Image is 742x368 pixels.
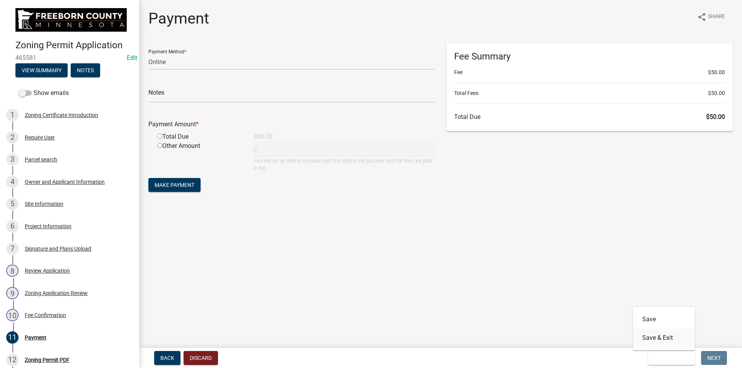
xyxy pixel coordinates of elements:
div: Total Due [151,132,248,141]
a: Edit [127,54,137,61]
wm-modal-confirm: Edit Application Number [127,54,137,61]
li: Total Fees [454,89,725,97]
div: 3 [6,153,19,166]
div: 5 [6,198,19,210]
div: Save & Exit [633,307,695,350]
div: Payment [25,335,46,340]
li: Fee [454,68,725,76]
div: Payment Amount [143,120,441,129]
label: Show emails [19,88,69,98]
button: Save & Exit [633,329,695,347]
wm-modal-confirm: Notes [71,68,100,74]
div: 7 [6,243,19,255]
div: Zoning Permit PDF [25,357,70,363]
div: Project Information [25,224,71,229]
div: 9 [6,287,19,299]
button: Back [154,351,180,365]
div: Zoning Application Review [25,290,88,296]
h4: Zoning Permit Application [15,40,133,51]
button: View Summary [15,63,68,77]
div: Signature and Plans Upload [25,246,91,251]
div: 1 [6,109,19,121]
wm-modal-confirm: Summary [15,68,68,74]
button: Make Payment [148,178,201,192]
div: 4 [6,176,19,188]
div: Owner and Applicant Information [25,179,105,185]
span: Back [160,355,174,361]
i: share [697,12,706,22]
div: Zoning Certificate Introduction [25,112,98,118]
div: Site Information [25,201,63,207]
div: Fee Confirmation [25,312,66,318]
span: $50.00 [706,113,725,120]
div: Other Amount [151,141,248,172]
button: Save [633,310,695,329]
button: shareShare [691,9,731,24]
span: 465581 [15,54,124,61]
button: Next [701,351,727,365]
span: Save & Exit [654,355,684,361]
div: 12 [6,354,19,366]
h1: Payment [148,9,209,28]
span: Make Payment [155,182,194,188]
span: $50.00 [708,68,725,76]
div: 6 [6,220,19,232]
div: 8 [6,265,19,277]
button: Discard [184,351,218,365]
h6: Fee Summary [454,51,725,62]
img: Freeborn County, Minnesota [15,8,127,32]
div: Review Application [25,268,70,273]
div: Require User [25,135,55,140]
span: Next [707,355,721,361]
div: 2 [6,131,19,144]
button: Save & Exit [648,351,695,365]
span: $50.00 [708,89,725,97]
div: Parcel search [25,157,57,162]
div: 11 [6,331,19,344]
div: 10 [6,309,19,321]
span: Share [708,12,725,22]
h6: Total Due [454,113,725,120]
button: Notes [71,63,100,77]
